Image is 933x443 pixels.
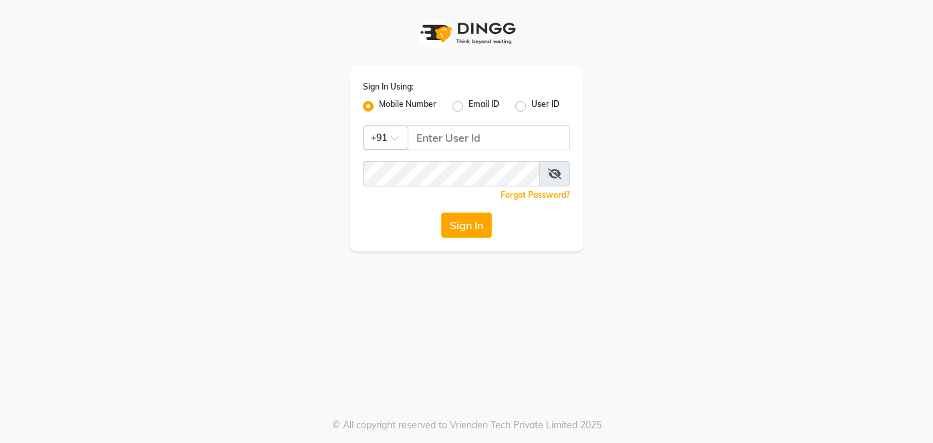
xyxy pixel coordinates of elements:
[531,98,559,114] label: User ID
[363,161,540,186] input: Username
[501,190,570,200] a: Forgot Password?
[363,81,414,93] label: Sign In Using:
[408,125,570,150] input: Username
[441,212,492,238] button: Sign In
[469,98,499,114] label: Email ID
[379,98,436,114] label: Mobile Number
[413,13,520,53] img: logo1.svg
